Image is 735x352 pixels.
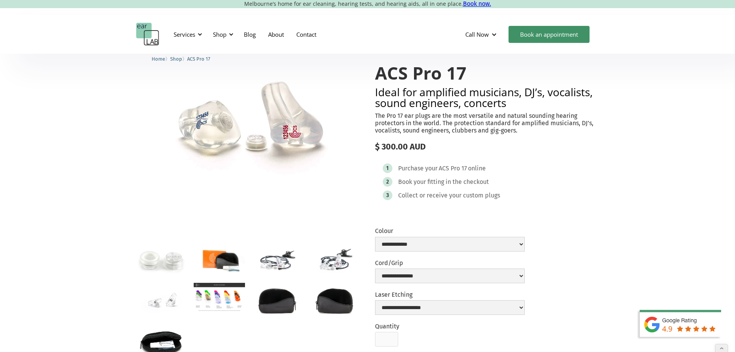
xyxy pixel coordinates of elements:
a: open lightbox [309,243,360,277]
h2: Ideal for amplified musicians, DJ’s, vocalists, sound engineers, concerts [375,87,599,108]
div: Shop [208,23,236,46]
a: ACS Pro 17 [187,55,210,62]
label: Quantity [375,323,399,330]
a: Shop [170,55,182,62]
a: open lightbox [309,283,360,317]
a: Blog [238,23,262,46]
div: Purchase your [398,165,438,172]
div: ACS Pro 17 [439,165,467,172]
a: open lightbox [136,48,360,202]
div: online [468,165,486,172]
li: 〉 [170,55,187,63]
label: Laser Etching [375,291,525,298]
p: The Pro 17 ear plugs are the most versatile and natural sounding hearing protectors in the world.... [375,112,599,134]
a: open lightbox [251,243,302,277]
a: open lightbox [136,243,188,277]
a: Contact [290,23,323,46]
a: open lightbox [251,283,302,317]
a: home [136,23,159,46]
div: 1 [386,165,389,171]
div: 3 [386,192,389,198]
div: Services [174,31,195,38]
label: Cord/Grip [375,259,525,267]
div: Shop [213,31,226,38]
span: Home [152,56,165,62]
a: Home [152,55,165,62]
a: About [262,23,290,46]
div: 2 [386,179,389,185]
span: Shop [170,56,182,62]
label: Colour [375,227,525,235]
span: ACS Pro 17 [187,56,210,62]
img: ACS Pro 17 [136,48,360,202]
div: Collect or receive your custom plugs [398,192,500,199]
a: Book an appointment [509,26,590,43]
a: open lightbox [194,283,245,312]
div: Call Now [465,31,489,38]
div: $ 300.00 AUD [375,142,599,152]
div: Services [169,23,204,46]
a: open lightbox [194,243,245,277]
a: open lightbox [136,283,188,317]
li: 〉 [152,55,170,63]
div: Book your fitting in the checkout [398,178,489,186]
h1: ACS Pro 17 [375,63,599,83]
div: Call Now [459,23,505,46]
